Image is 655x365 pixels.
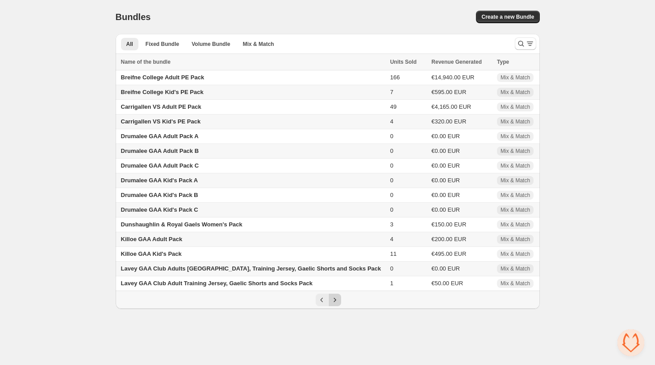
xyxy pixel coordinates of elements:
[316,294,328,306] button: Previous
[431,57,491,66] button: Revenue Generated
[390,57,417,66] span: Units Sold
[390,265,393,272] span: 0
[431,265,460,272] span: €0.00 EUR
[476,11,539,23] button: Create a new Bundle
[390,236,393,242] span: 4
[121,103,201,110] span: Carrigallen VS Adult PE Pack
[121,177,198,184] span: Drumalee GAA Kid's Pack A
[243,41,274,48] span: Mix & Match
[481,13,534,21] span: Create a new Bundle
[431,103,471,110] span: €4,165.00 EUR
[501,162,530,169] span: Mix & Match
[501,236,530,243] span: Mix & Match
[390,162,393,169] span: 0
[431,162,460,169] span: €0.00 EUR
[431,118,466,125] span: €320.00 EUR
[501,133,530,140] span: Mix & Match
[431,206,460,213] span: €0.00 EUR
[617,329,644,356] a: Open chat
[501,148,530,155] span: Mix & Match
[431,89,466,95] span: €595.00 EUR
[121,192,198,198] span: Drumalee GAA Kid's Pack B
[192,41,230,48] span: Volume Bundle
[431,177,460,184] span: €0.00 EUR
[121,221,242,228] span: Dunshaughlin & Royal Gaels Women's Pack
[501,89,530,96] span: Mix & Match
[501,280,530,287] span: Mix & Match
[390,118,393,125] span: 4
[431,221,466,228] span: €150.00 EUR
[501,250,530,258] span: Mix & Match
[116,291,540,309] nav: Pagination
[390,103,396,110] span: 49
[121,133,199,139] span: Drumalee GAA Adult Pack A
[121,57,385,66] div: Name of the bundle
[329,294,341,306] button: Next
[121,89,204,95] span: Breifne College Kid's PE Pack
[390,177,393,184] span: 0
[497,57,534,66] div: Type
[431,236,466,242] span: €200.00 EUR
[121,162,199,169] span: Drumalee GAA Adult Pack C
[515,37,536,50] button: Search and filter results
[431,250,466,257] span: €495.00 EUR
[501,177,530,184] span: Mix & Match
[390,74,400,81] span: 166
[501,206,530,213] span: Mix & Match
[121,280,313,287] span: Lavey GAA Club Adult Training Jersey, Gaelic Shorts and Socks Pack
[121,265,381,272] span: Lavey GAA Club Adults [GEOGRAPHIC_DATA], Training Jersey, Gaelic Shorts and Socks Pack
[431,133,460,139] span: €0.00 EUR
[121,206,198,213] span: Drumalee GAA Kid's Pack C
[121,250,182,257] span: Killoe GAA Kid's Pack
[501,103,530,111] span: Mix & Match
[390,57,426,66] button: Units Sold
[121,74,204,81] span: Breifne College Adult PE Pack
[390,250,396,257] span: 11
[501,192,530,199] span: Mix & Match
[431,192,460,198] span: €0.00 EUR
[501,265,530,272] span: Mix & Match
[501,221,530,228] span: Mix & Match
[501,74,530,81] span: Mix & Match
[431,148,460,154] span: €0.00 EUR
[390,192,393,198] span: 0
[431,280,463,287] span: €50.00 EUR
[501,118,530,125] span: Mix & Match
[390,133,393,139] span: 0
[146,41,179,48] span: Fixed Bundle
[116,12,151,22] h1: Bundles
[121,236,183,242] span: Killoe GAA Adult Pack
[390,148,393,154] span: 0
[126,41,133,48] span: All
[390,280,393,287] span: 1
[390,221,393,228] span: 3
[431,74,474,81] span: €14,940.00 EUR
[121,148,199,154] span: Drumalee GAA Adult Pack B
[121,118,201,125] span: Carrigallen VS Kid's PE Pack
[390,89,393,95] span: 7
[431,57,482,66] span: Revenue Generated
[390,206,393,213] span: 0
